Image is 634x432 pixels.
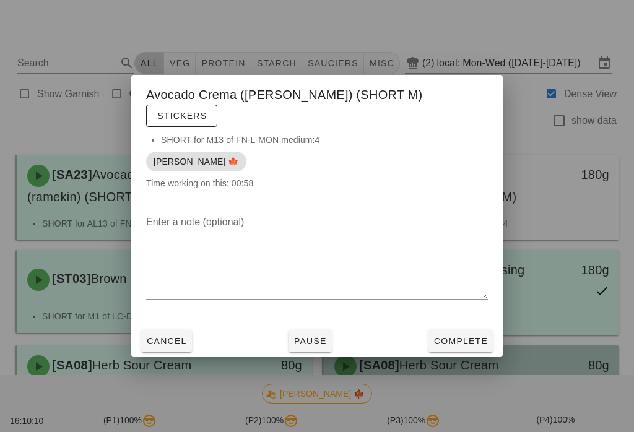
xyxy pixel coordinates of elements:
[131,75,503,133] div: Avocado Crema ([PERSON_NAME]) (SHORT M)
[161,133,488,147] li: SHORT for M13 of FN-L-MON medium:4
[146,336,187,346] span: Cancel
[157,111,207,121] span: Stickers
[146,105,217,127] button: Stickers
[293,336,327,346] span: Pause
[141,330,192,352] button: Cancel
[131,133,503,202] div: Time working on this: 00:58
[433,336,488,346] span: Complete
[154,152,239,171] span: [PERSON_NAME] 🍁
[289,330,332,352] button: Pause
[428,330,493,352] button: Complete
